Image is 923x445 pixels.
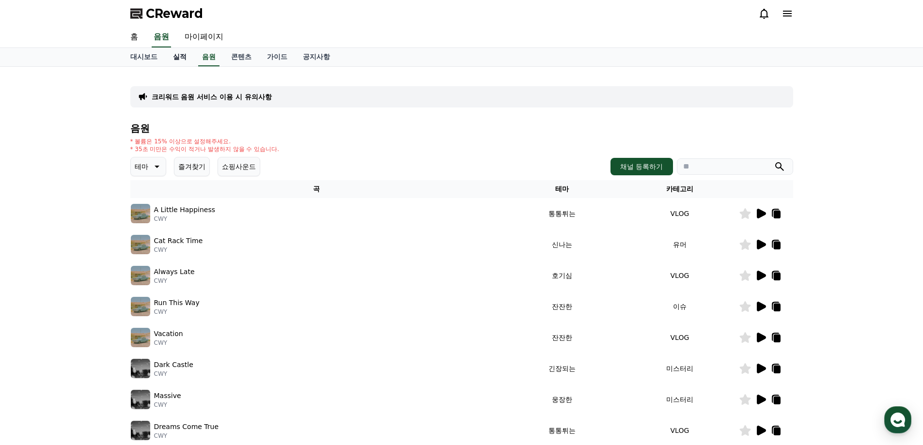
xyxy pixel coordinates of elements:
[154,298,200,308] p: Run This Way
[295,48,338,66] a: 공지사항
[621,260,738,291] td: VLOG
[621,198,738,229] td: VLOG
[174,157,210,176] button: 즐겨찾기
[130,145,280,153] p: * 35초 미만은 수익이 적거나 발생하지 않을 수 있습니다.
[621,229,738,260] td: 유머
[154,246,203,254] p: CWY
[621,180,738,198] th: 카테고리
[621,322,738,353] td: VLOG
[621,384,738,415] td: 미스터리
[131,328,150,347] img: music
[146,6,203,21] span: CReward
[503,353,621,384] td: 긴장되는
[610,158,673,175] button: 채널 등록하기
[223,48,259,66] a: 콘텐츠
[154,215,216,223] p: CWY
[125,307,186,331] a: 설정
[503,260,621,291] td: 호기심
[150,322,161,329] span: 설정
[154,277,195,285] p: CWY
[154,267,195,277] p: Always Late
[131,390,150,409] img: music
[503,322,621,353] td: 잔잔한
[152,27,171,47] a: 음원
[123,48,165,66] a: 대시보드
[131,297,150,316] img: music
[130,6,203,21] a: CReward
[123,27,146,47] a: 홈
[154,401,181,409] p: CWY
[503,180,621,198] th: 테마
[259,48,295,66] a: 가이드
[130,180,503,198] th: 곡
[154,339,183,347] p: CWY
[130,157,166,176] button: 테마
[131,235,150,254] img: music
[131,359,150,378] img: music
[154,205,216,215] p: A Little Happiness
[131,204,150,223] img: music
[154,432,219,440] p: CWY
[198,48,219,66] a: 음원
[135,160,148,173] p: 테마
[503,384,621,415] td: 웅장한
[152,92,272,102] a: 크리워드 음원 서비스 이용 시 유의사항
[89,322,100,330] span: 대화
[503,229,621,260] td: 신나는
[31,322,36,329] span: 홈
[621,291,738,322] td: 이슈
[154,236,203,246] p: Cat Rack Time
[130,123,793,134] h4: 음원
[621,353,738,384] td: 미스터리
[130,138,280,145] p: * 볼륨은 15% 이상으로 설정해주세요.
[154,370,193,378] p: CWY
[177,27,231,47] a: 마이페이지
[3,307,64,331] a: 홈
[64,307,125,331] a: 대화
[165,48,194,66] a: 실적
[131,266,150,285] img: music
[154,308,200,316] p: CWY
[154,329,183,339] p: Vacation
[131,421,150,440] img: music
[154,391,181,401] p: Massive
[503,198,621,229] td: 통통튀는
[154,422,219,432] p: Dreams Come True
[218,157,260,176] button: 쇼핑사운드
[154,360,193,370] p: Dark Castle
[503,291,621,322] td: 잔잔한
